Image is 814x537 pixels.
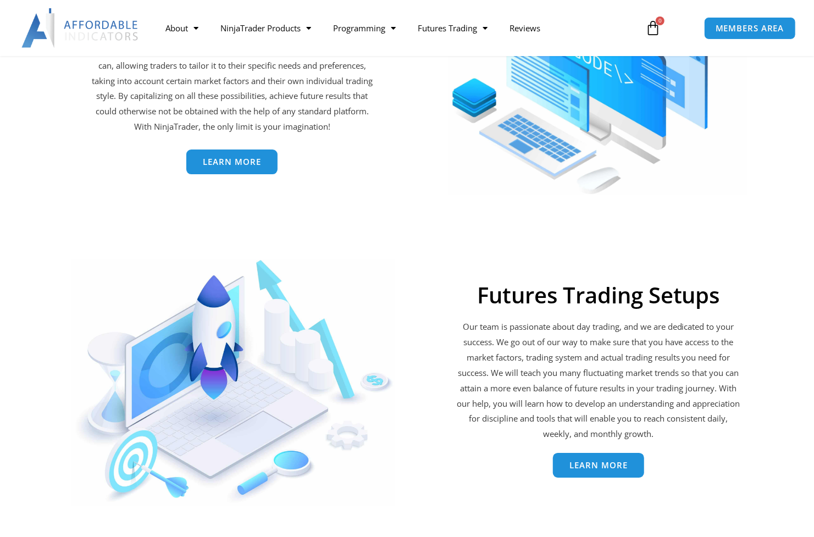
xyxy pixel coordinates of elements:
h2: Futures Trading Setups [455,282,742,308]
a: 0 [629,12,677,44]
span: Learn More [203,158,261,166]
a: Futures Trading [407,15,499,41]
div: Our team is passionate about day trading, and we are dedicated to your success. We go out of our ... [455,319,742,442]
nav: Menu [154,15,635,41]
img: AdobeStock 293954085 1 Converted | Affordable Indicators – NinjaTrader [71,260,395,506]
img: LogoAI | Affordable Indicators – NinjaTrader [21,8,140,48]
p: With over 15+ years of NinjaScript programming experience, NinjaTrader is the ideal platform for ... [88,12,376,135]
a: Learn More [186,150,278,174]
a: About [154,15,209,41]
a: Reviews [499,15,551,41]
span: Learn More [569,461,628,469]
a: Learn More [553,453,644,478]
a: Programming [322,15,407,41]
a: NinjaTrader Products [209,15,322,41]
span: 0 [656,16,665,25]
a: MEMBERS AREA [704,17,796,40]
span: MEMBERS AREA [716,24,784,32]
